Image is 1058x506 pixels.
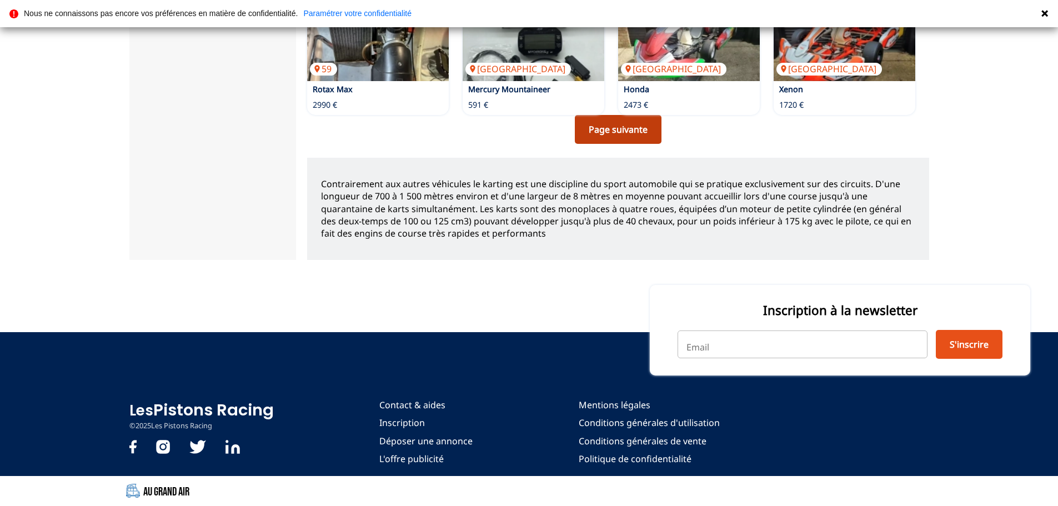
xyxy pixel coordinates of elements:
[379,453,473,465] a: L'offre publicité
[465,63,571,75] p: [GEOGRAPHIC_DATA]
[621,63,726,75] p: [GEOGRAPHIC_DATA]
[129,421,274,431] p: © 2025 Les Pistons Racing
[129,440,137,454] img: facebook
[776,63,882,75] p: [GEOGRAPHIC_DATA]
[579,435,720,447] a: Conditions générales de vente
[129,482,929,500] a: Au Grand Air
[468,99,488,111] p: 591 €
[379,417,473,429] a: Inscription
[678,302,1002,319] p: Inscription à la newsletter
[126,484,140,498] img: Au Grand Air
[579,399,720,411] a: Mentions légales
[313,84,353,94] a: Rotax Max
[189,440,206,454] img: twitter
[225,440,240,454] img: Linkedin
[321,178,915,240] p: Contrairement aux autres véhicules le karting est une discipline du sport automobile qui se prati...
[678,330,927,358] input: Email
[379,435,473,447] a: Déposer une annonce
[129,400,153,420] span: Les
[129,399,274,421] a: LesPistons Racing
[579,453,720,465] a: Politique de confidentialité
[936,330,1002,359] button: S'inscrire
[24,9,298,17] p: Nous ne connaissons pas encore vos préférences en matière de confidentialité.
[779,84,803,94] a: Xenon
[624,84,649,94] a: Honda
[310,63,337,75] p: 59
[468,84,550,94] a: Mercury Mountaineer
[779,99,804,111] p: 1720 €
[575,115,661,144] a: Page suivante
[313,99,337,111] p: 2990 €
[579,417,720,429] a: Conditions générales d'utilisation
[379,399,473,411] a: Contact & aides
[624,99,648,111] p: 2473 €
[303,9,412,17] a: Paramétrer votre confidentialité
[156,440,170,454] img: instagram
